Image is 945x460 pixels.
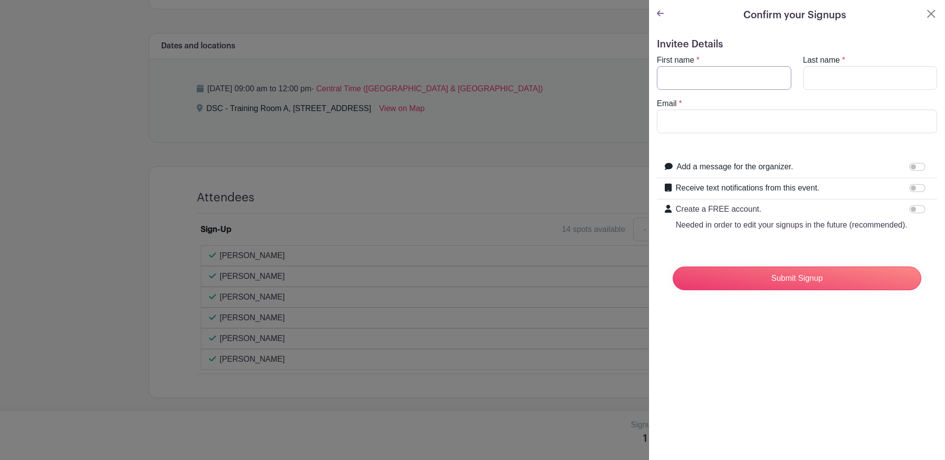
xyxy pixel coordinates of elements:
label: First name [657,54,694,66]
p: Needed in order to edit your signups in the future (recommended). [676,219,907,231]
p: Create a FREE account. [676,203,907,215]
label: Add a message for the organizer. [677,161,793,173]
h5: Invitee Details [657,38,937,50]
h5: Confirm your Signups [743,8,846,23]
label: Email [657,98,677,110]
label: Last name [803,54,840,66]
input: Submit Signup [673,267,921,290]
label: Receive text notifications from this event. [676,182,819,194]
button: Close [925,8,937,20]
